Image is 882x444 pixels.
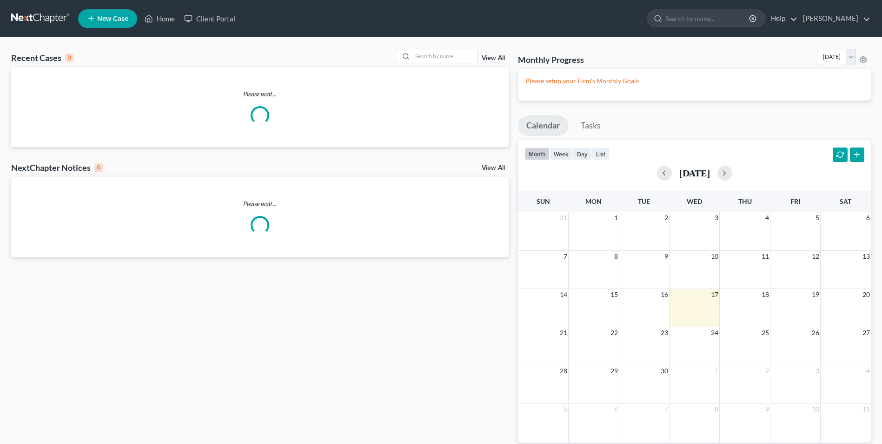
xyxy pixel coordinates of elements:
span: Sun [537,197,550,205]
p: Please setup your Firm's Monthly Goals [525,76,863,86]
span: 19 [811,289,820,300]
p: Please wait... [11,199,509,209]
div: Recent Cases [11,52,73,63]
a: Help [766,10,797,27]
span: 3 [714,212,719,223]
a: View All [482,165,505,171]
span: 2 [663,212,669,223]
button: month [524,148,550,160]
span: 27 [862,327,871,338]
span: 16 [660,289,669,300]
h2: [DATE] [679,168,710,178]
span: 17 [710,289,719,300]
span: 11 [761,251,770,262]
span: 23 [660,327,669,338]
span: 4 [865,365,871,377]
span: Tue [638,197,650,205]
span: Fri [790,197,800,205]
span: 20 [862,289,871,300]
a: [PERSON_NAME] [798,10,870,27]
span: Mon [585,197,602,205]
span: Wed [687,197,702,205]
button: day [573,148,592,160]
span: Thu [738,197,752,205]
span: 21 [559,327,568,338]
span: 18 [761,289,770,300]
div: NextChapter Notices [11,162,103,173]
span: 6 [865,212,871,223]
button: list [592,148,610,160]
span: 11 [862,404,871,415]
span: 15 [610,289,619,300]
span: 6 [613,404,619,415]
span: 12 [811,251,820,262]
button: week [550,148,573,160]
span: 8 [714,404,719,415]
span: 9 [764,404,770,415]
span: 5 [563,404,568,415]
span: 10 [811,404,820,415]
a: Calendar [518,115,568,136]
span: 4 [764,212,770,223]
a: View All [482,55,505,61]
a: Tasks [572,115,609,136]
span: 22 [610,327,619,338]
span: Sat [840,197,851,205]
span: 7 [563,251,568,262]
span: 5 [815,212,820,223]
span: 9 [663,251,669,262]
span: 28 [559,365,568,377]
h3: Monthly Progress [518,54,584,65]
input: Search by name... [665,10,750,27]
span: 30 [660,365,669,377]
span: 25 [761,327,770,338]
span: 13 [862,251,871,262]
span: 3 [815,365,820,377]
div: 0 [65,54,73,62]
span: New Case [97,15,128,22]
span: 26 [811,327,820,338]
span: 7 [663,404,669,415]
p: Please wait... [11,89,509,99]
input: Search by name... [412,49,477,63]
div: 0 [94,163,103,172]
span: 29 [610,365,619,377]
a: Client Portal [179,10,240,27]
span: 31 [559,212,568,223]
span: 24 [710,327,719,338]
span: 10 [710,251,719,262]
a: Home [140,10,179,27]
span: 14 [559,289,568,300]
span: 2 [764,365,770,377]
span: 1 [714,365,719,377]
span: 8 [613,251,619,262]
span: 1 [613,212,619,223]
